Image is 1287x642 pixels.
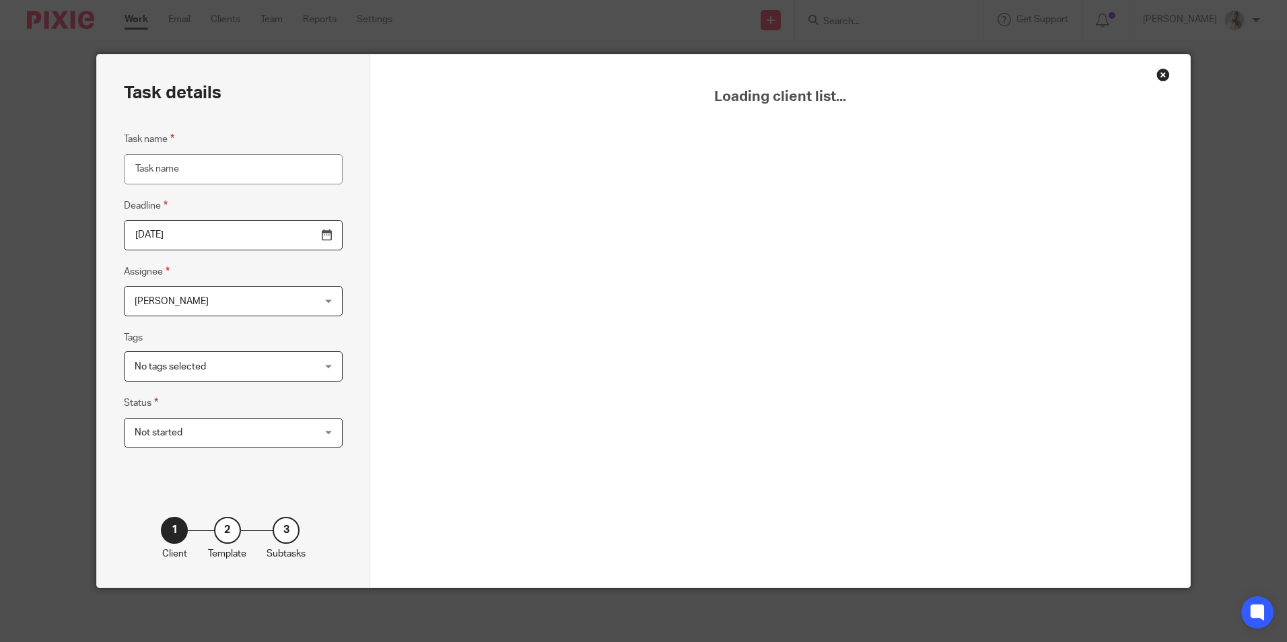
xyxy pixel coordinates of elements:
[124,264,170,279] label: Assignee
[124,154,343,184] input: Task name
[404,88,1156,106] span: Loading client list...
[124,395,158,411] label: Status
[135,428,182,437] span: Not started
[214,517,241,544] div: 2
[267,547,306,561] p: Subtasks
[1156,68,1170,81] div: Close this dialog window
[208,547,246,561] p: Template
[124,131,174,147] label: Task name
[124,331,143,345] label: Tags
[124,81,221,104] h2: Task details
[161,517,188,544] div: 1
[124,220,343,250] input: Pick a date
[124,198,168,213] label: Deadline
[135,362,206,371] span: No tags selected
[162,547,187,561] p: Client
[273,517,300,544] div: 3
[135,297,209,306] span: [PERSON_NAME]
